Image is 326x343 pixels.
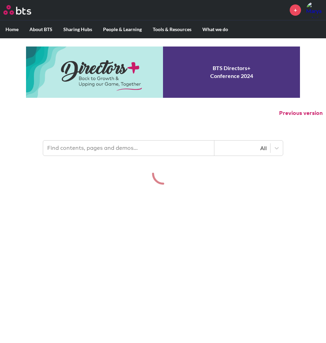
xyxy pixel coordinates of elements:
[197,21,234,38] label: What we do
[98,21,147,38] label: People & Learning
[24,21,58,38] label: About BTS
[43,141,214,156] input: Find contents, pages and demos...
[306,2,323,18] a: Profile
[58,21,98,38] label: Sharing Hubs
[218,144,267,152] div: All
[147,21,197,38] label: Tools & Resources
[290,4,301,16] a: +
[306,2,323,18] img: Marya Tykal
[279,109,323,117] button: Previous version
[3,5,44,15] a: Go home
[3,5,31,15] img: BTS Logo
[26,47,300,98] a: Conference 2024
